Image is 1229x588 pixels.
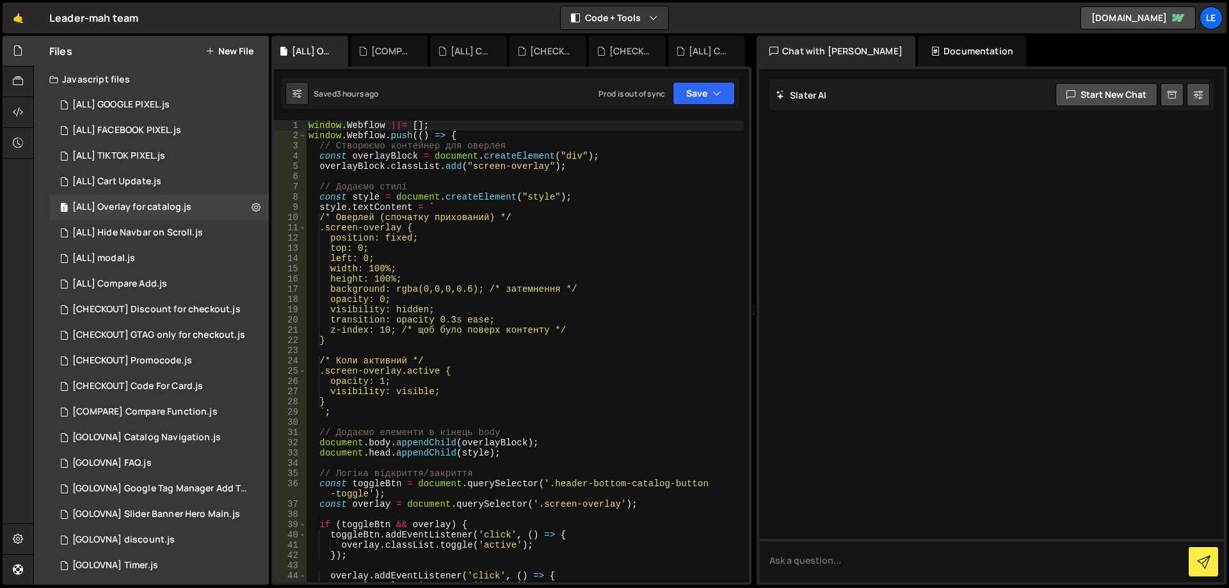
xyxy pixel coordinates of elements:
div: 12 [274,233,307,243]
div: [CHECKOUT] Promocode.js [49,348,273,374]
button: Start new chat [1056,83,1157,106]
div: [ALL] TIKTOK PIXEL.js [72,150,165,162]
div: 17 [274,284,307,294]
div: 10 [274,212,307,223]
div: [ALL] Cart Update.js [49,169,273,195]
div: [COMPARE] Compare Function.js [72,406,218,418]
div: [GOLOVNA] Timer.js [72,560,158,571]
div: 35 [274,468,307,479]
div: 6 [274,171,307,182]
div: [ALL] FACEBOOK PIXEL.js [72,125,181,136]
div: 14 [274,253,307,264]
a: Le [1200,6,1223,29]
div: [ALL] Overlay for catalog.js [49,195,273,220]
div: [CHECKOUT] Code For Card.js [49,374,273,399]
div: 27 [274,386,307,397]
div: [GOLOVNA] Slider Banner Hero Main.js [49,502,273,527]
div: Javascript files [34,67,269,92]
div: 7 [274,182,307,192]
div: 32 [274,438,307,448]
div: 34 [274,458,307,468]
div: [CHECKOUT] Code For Card.js [72,381,203,392]
div: [CHECKOUT] Promocode.js [609,45,650,58]
div: 44 [274,571,307,581]
div: 11 [274,223,307,233]
div: 36 [274,479,307,499]
div: [GOLOVNA] Google Tag Manager Add To Cart.js [49,476,273,502]
div: 26 [274,376,307,386]
div: 15 [274,264,307,274]
div: [COMPARE] Compare Function.js [49,399,273,425]
div: Prod is out of sync [598,88,665,99]
div: [ALL] FACEBOOK PIXEL.js [49,118,273,143]
div: 2 [274,131,307,141]
div: [GOLOVNA] FAQ.js [72,457,152,469]
div: 37 [274,499,307,509]
div: [ALL] TIKTOK PIXEL.js [49,143,273,169]
a: 🤙 [3,3,34,33]
div: [GOLOVNA] Catalog Navigation.js [72,432,221,443]
div: 1 [274,120,307,131]
div: 43 [274,560,307,571]
div: 39 [274,520,307,530]
div: [GOLOVNA] Timer.js [49,553,273,578]
div: 40 [274,530,307,540]
div: [ALL] Hide Navbar on Scroll.js [72,227,203,239]
div: 31 [274,427,307,438]
div: Leader-mah team [49,10,138,26]
div: [ALL] GOOGLE PIXEL.js [72,99,170,111]
div: 38 [274,509,307,520]
div: 41 [274,540,307,550]
div: 42 [274,550,307,560]
div: [ALL] Cart Update.js [72,176,161,187]
div: [ALL] modal.js [72,253,135,264]
h2: Slater AI [776,89,827,101]
div: [CHECKOUT] GTAG only for checkout.js [49,322,273,348]
div: 22 [274,335,307,346]
div: Documentation [918,36,1026,67]
div: [CHECKOUT] Discount for checkout.js [72,304,241,315]
span: 1 [60,203,68,214]
a: [DOMAIN_NAME] [1080,6,1196,29]
div: 28 [274,397,307,407]
div: 29 [274,407,307,417]
div: 4 [274,151,307,161]
div: 19 [274,305,307,315]
div: [ALL] GOOGLE PIXEL.js [49,92,273,118]
div: [ALL] Overlay for catalog.js [292,45,333,58]
div: [ALL] Cart Update.js [689,45,730,58]
div: 8 [274,192,307,202]
button: Code + Tools [561,6,668,29]
div: Saved [314,88,379,99]
button: New File [205,46,253,56]
div: [GOLOVNA] Catalog Navigation.js [49,425,273,450]
div: [CHECKOUT] Promocode.js [72,355,192,367]
h2: Files [49,44,72,58]
div: 20 [274,315,307,325]
div: [ALL] Compare Add.js [72,278,167,290]
div: [GOLOVNA] discount.js [49,527,273,553]
div: [CHECKOUT] Code For Card.js [530,45,571,58]
div: [ALL] Compare Add.js [451,45,492,58]
div: 24 [274,356,307,366]
div: 23 [274,346,307,356]
div: [GOLOVNA] FAQ.js [49,450,273,476]
div: 16 [274,274,307,284]
div: Chat with [PERSON_NAME] [757,36,915,67]
div: 5 [274,161,307,171]
div: [CHECKOUT] Discount for checkout.js [49,297,269,322]
div: [COMPARE] Compare Function.js [371,45,412,58]
div: 9 [274,202,307,212]
div: 25 [274,366,307,376]
div: [ALL] Hide Navbar on Scroll.js [49,220,273,246]
div: [CHECKOUT] GTAG only for checkout.js [72,330,245,341]
div: [ALL] Overlay for catalog.js [72,202,191,213]
div: [GOLOVNA] discount.js [72,534,175,546]
div: [ALL] modal.js [49,246,273,271]
button: Save [673,82,735,105]
div: 3 [274,141,307,151]
div: 13 [274,243,307,253]
div: 30 [274,417,307,427]
div: 21 [274,325,307,335]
